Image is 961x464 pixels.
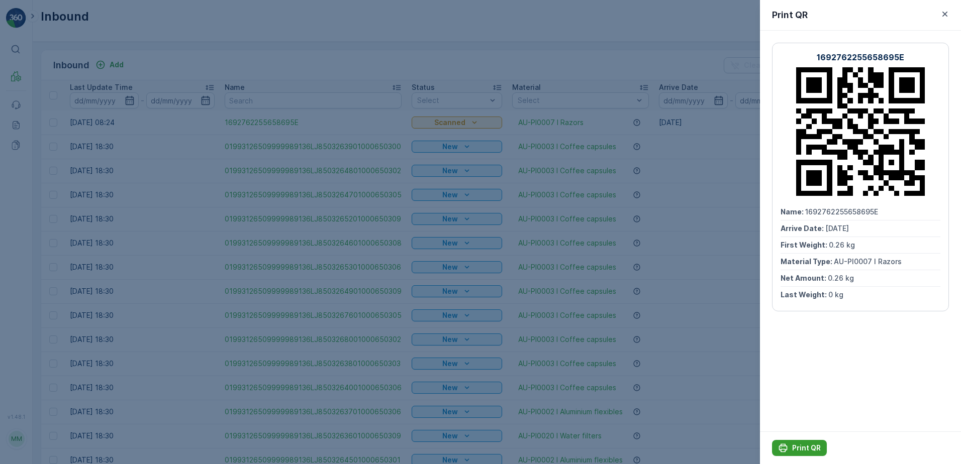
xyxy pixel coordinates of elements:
span: [DATE] [825,224,849,233]
span: 01993126509999989136LJ8503004301000650307 [33,165,211,173]
span: First Weight : [9,198,57,206]
span: 0.26 kg [828,274,854,282]
span: Net Amount : [781,274,828,282]
span: 1692762255658695E [805,207,878,216]
span: First Weight : [781,241,829,249]
span: Material Type : [9,214,62,223]
span: 1.28 kg [56,231,80,240]
span: 0 kg [56,248,71,256]
p: 01993126509999989136LJ8503004301000650307 [373,9,586,21]
span: AU-PI0007 I Razors [834,257,902,266]
span: Material Type : [781,257,834,266]
span: Name : [9,165,33,173]
span: 0 kg [828,290,843,299]
p: Print QR [792,443,821,453]
span: Arrive Date : [781,224,825,233]
span: Arrive Date : [9,181,53,190]
span: Last Weight : [9,248,56,256]
span: 0.26 kg [829,241,855,249]
span: [DATE] [53,181,77,190]
button: Print QR [772,440,827,456]
p: 1692762255658695E [817,51,904,63]
p: Print QR [772,8,808,22]
span: Name : [781,207,805,216]
span: Net Amount : [9,231,56,240]
span: 1.28 kg [57,198,81,206]
span: Last Weight : [781,290,828,299]
span: AU-PI0020 I Water filters [62,214,150,223]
